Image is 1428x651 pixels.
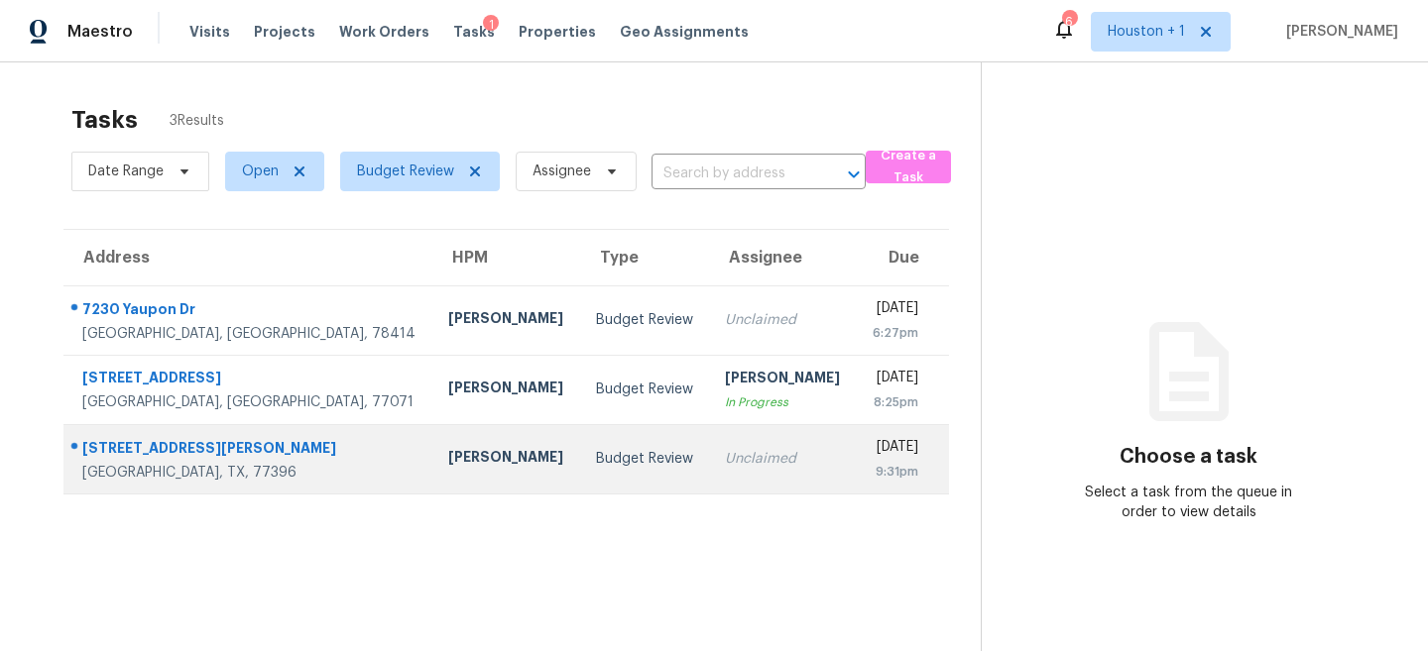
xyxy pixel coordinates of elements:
[254,22,315,42] span: Projects
[1062,12,1076,32] div: 6
[873,437,918,462] div: [DATE]
[1120,447,1257,467] h3: Choose a task
[873,298,918,323] div: [DATE]
[82,368,416,392] div: [STREET_ADDRESS]
[170,111,224,131] span: 3 Results
[652,159,810,189] input: Search by address
[857,230,949,285] th: Due
[71,110,138,130] h2: Tasks
[448,378,563,402] div: [PERSON_NAME]
[63,230,432,285] th: Address
[82,463,416,483] div: [GEOGRAPHIC_DATA], TX, 77396
[483,15,499,35] div: 1
[725,392,840,412] div: In Progress
[596,310,693,330] div: Budget Review
[82,392,416,412] div: [GEOGRAPHIC_DATA], [GEOGRAPHIC_DATA], 77071
[709,230,856,285] th: Assignee
[67,22,133,42] span: Maestro
[596,380,693,399] div: Budget Review
[580,230,709,285] th: Type
[725,368,840,392] div: [PERSON_NAME]
[1108,22,1185,42] span: Houston + 1
[242,162,279,181] span: Open
[1085,483,1292,522] div: Select a task from the queue in order to view details
[725,449,840,469] div: Unclaimed
[519,22,596,42] span: Properties
[866,151,951,183] button: Create a Task
[876,145,941,190] span: Create a Task
[432,230,579,285] th: HPM
[1278,22,1398,42] span: [PERSON_NAME]
[82,324,416,344] div: [GEOGRAPHIC_DATA], [GEOGRAPHIC_DATA], 78414
[620,22,749,42] span: Geo Assignments
[189,22,230,42] span: Visits
[873,323,918,343] div: 6:27pm
[873,462,918,482] div: 9:31pm
[339,22,429,42] span: Work Orders
[448,447,563,472] div: [PERSON_NAME]
[873,392,918,412] div: 8:25pm
[453,25,495,39] span: Tasks
[357,162,454,181] span: Budget Review
[596,449,693,469] div: Budget Review
[725,310,840,330] div: Unclaimed
[840,161,868,188] button: Open
[533,162,591,181] span: Assignee
[82,299,416,324] div: 7230 Yaupon Dr
[448,308,563,333] div: [PERSON_NAME]
[82,438,416,463] div: [STREET_ADDRESS][PERSON_NAME]
[873,368,918,392] div: [DATE]
[88,162,164,181] span: Date Range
